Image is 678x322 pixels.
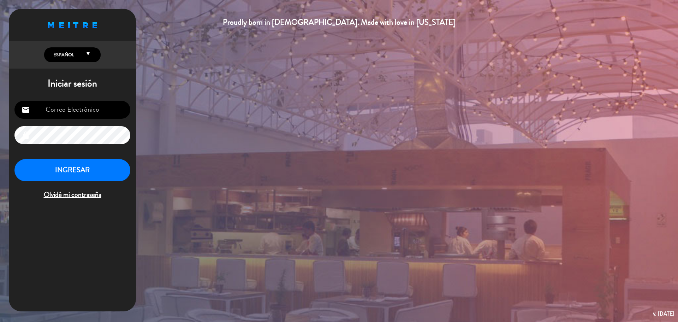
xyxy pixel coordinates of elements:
span: Olvidé mi contraseña [14,189,130,201]
h1: Iniciar sesión [9,78,136,90]
i: email [22,106,30,114]
span: Español [52,51,74,58]
input: Correo Electrónico [14,101,130,119]
button: INGRESAR [14,159,130,181]
div: v. [DATE] [653,309,674,318]
i: lock [22,131,30,140]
